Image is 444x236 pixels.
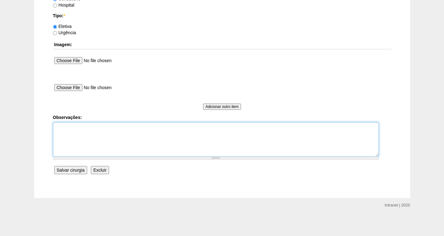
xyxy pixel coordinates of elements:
th: Imagem: [53,40,391,49]
label: Hospital [53,3,75,8]
label: Tipo: [53,13,391,19]
div: Intranet | 2025 [385,202,410,208]
input: Excluir [91,166,109,174]
span: Este campo é obrigatório. [63,13,65,18]
input: Eletiva [53,25,57,29]
input: Adicionar outro item [203,104,241,110]
label: Eletiva [53,24,72,29]
input: Hospital [53,3,57,8]
input: Salvar cirurgia [54,166,87,174]
input: Urgência [53,31,57,35]
label: Observações: [53,114,391,121]
label: Urgência [53,30,76,35]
